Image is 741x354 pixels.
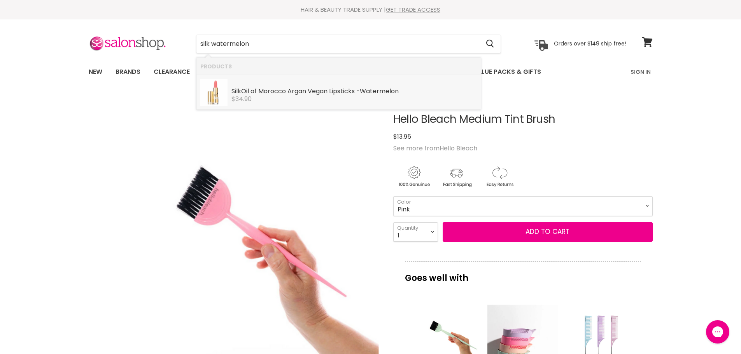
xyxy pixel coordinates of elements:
[554,40,626,47] p: Orders over $149 ship free!
[79,61,662,83] nav: Main
[479,165,520,188] img: returns.gif
[196,35,480,53] input: Search
[702,317,733,346] iframe: Gorgias live chat messenger
[393,113,653,126] h1: Hello Bleach Medium Tint Brush
[405,261,641,287] p: Goes well with
[626,64,655,80] a: Sign In
[480,35,501,53] button: Search
[83,64,108,80] a: New
[196,75,481,110] li: Products: Silk Oil of Morocco Argan Vegan Lipsticks - Watermelon
[360,87,399,96] b: Watermelon
[110,64,146,80] a: Brands
[443,222,653,242] button: Add to cart
[436,165,477,188] img: shipping.gif
[231,87,241,96] b: Silk
[79,6,662,14] div: HAIR & BEAUTY TRADE SUPPLY |
[393,222,438,242] select: Quantity
[440,144,477,153] a: Hello Bleach
[386,5,440,14] a: GET TRADE ACCESS
[196,35,501,53] form: Product
[393,144,477,153] span: See more from
[393,132,411,141] span: $13.95
[231,94,252,103] span: $34.90
[231,88,477,96] div: Oil of Morocco Argan Vegan Lipsticks -
[83,61,587,83] ul: Main menu
[393,165,434,188] img: genuine.gif
[467,64,547,80] a: Value Packs & Gifts
[148,64,196,80] a: Clearance
[196,58,481,75] li: Products
[200,79,228,106] img: Argan-Vegan-Lipstick-Watermelon.webp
